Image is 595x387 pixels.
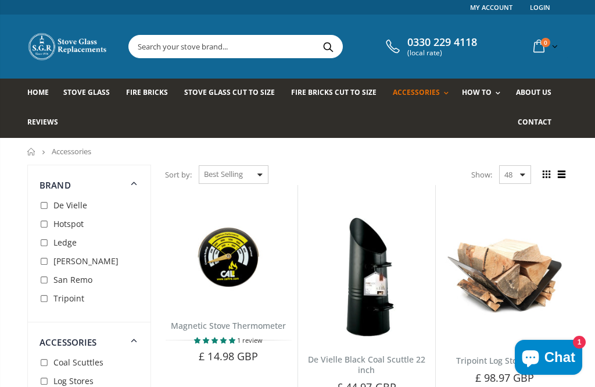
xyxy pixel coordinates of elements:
span: Accessories [52,146,91,157]
a: 0 [529,35,560,58]
span: De Vielle [53,200,87,211]
span: About us [516,87,551,97]
span: Ledge [53,237,77,248]
img: Tripoint Log Store (Black) [442,214,568,340]
span: Home [27,87,49,97]
span: Reviews [27,117,58,127]
span: Stove Glass [63,87,110,97]
input: Search your stove brand... [129,35,449,58]
span: Fire Bricks Cut To Size [291,87,377,97]
a: Contact [518,108,560,138]
span: 5.00 stars [194,336,237,345]
span: [PERSON_NAME] [53,255,119,267]
a: De Vielle Black Coal Scuttle 22 inch [308,354,425,376]
span: San Remo [53,274,92,285]
span: £ 14.98 GBP [199,349,258,363]
a: Tripoint Log Store (Black) [456,355,553,366]
span: 1 review [237,336,263,345]
span: List view [555,168,568,181]
a: Fire Bricks [126,79,177,108]
span: Hotspot [53,218,84,229]
a: Fire Bricks Cut To Size [291,79,385,108]
img: De Vielle black coal scuttle [304,214,430,340]
span: Grid view [540,168,553,181]
a: Stove Glass Cut To Size [184,79,283,108]
span: Log Stores [53,375,94,386]
span: Tripoint [53,293,84,304]
a: Reviews [27,108,67,138]
a: Home [27,148,36,155]
span: Accessories [40,336,97,348]
span: Contact [518,117,551,127]
span: How To [462,87,492,97]
span: Fire Bricks [126,87,168,97]
span: £ 98.97 GBP [475,371,535,385]
span: Coal Scuttles [53,357,103,368]
img: Stove Glass Replacement [27,32,109,61]
span: Stove Glass Cut To Size [184,87,274,97]
inbox-online-store-chat: Shopify online store chat [511,340,586,378]
span: Show: [471,165,492,184]
span: 0 [541,38,550,47]
span: Brand [40,179,71,191]
a: Accessories [393,79,454,108]
button: Search [315,35,341,58]
a: Magnetic Stove Thermometer [171,320,286,331]
span: Accessories [393,87,440,97]
a: Stove Glass [63,79,119,108]
a: About us [516,79,560,108]
a: Home [27,79,58,108]
span: Sort by: [165,165,192,185]
a: How To [462,79,506,108]
img: Magnetic Stove Thermometer [166,214,292,306]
